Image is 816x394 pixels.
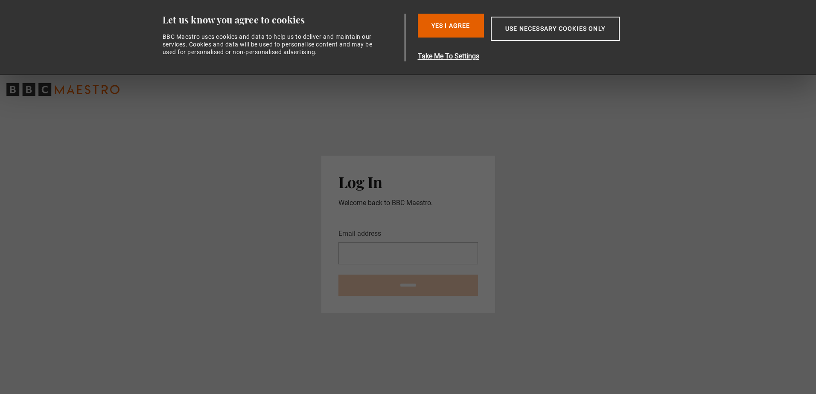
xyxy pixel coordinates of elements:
div: Let us know you agree to cookies [163,14,402,26]
div: BBC Maestro uses cookies and data to help us to deliver and maintain our services. Cookies and da... [163,33,378,56]
button: Use necessary cookies only [491,17,620,41]
p: Welcome back to BBC Maestro. [338,198,478,208]
label: Email address [338,229,381,239]
button: Take Me To Settings [418,51,660,61]
button: Yes I Agree [418,14,484,38]
svg: BBC Maestro [6,83,119,96]
h2: Log In [338,173,478,191]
